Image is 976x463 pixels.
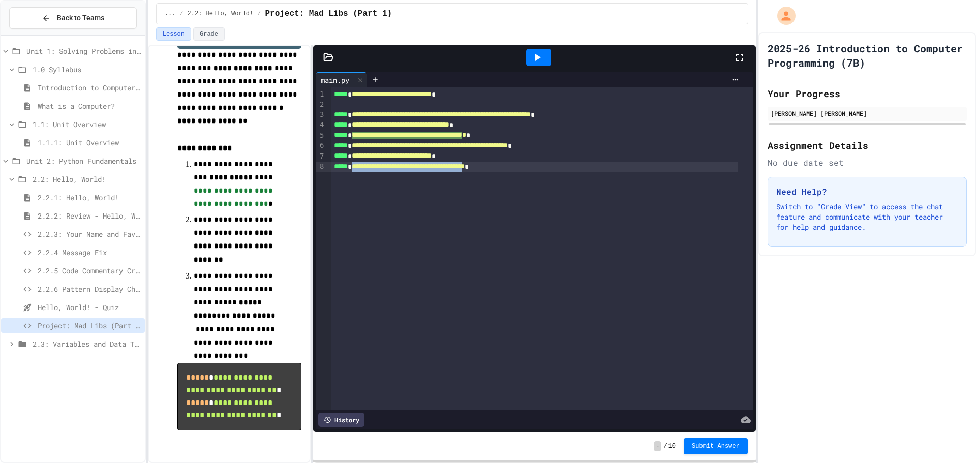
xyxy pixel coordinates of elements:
span: 2.2.3: Your Name and Favorite Movie [38,229,141,239]
span: 2.2.4 Message Fix [38,247,141,258]
span: Unit 1: Solving Problems in Computer Science [26,46,141,56]
span: Unit 2: Python Fundamentals [26,156,141,166]
div: My Account [767,4,798,27]
span: 1.0 Syllabus [33,64,141,75]
h3: Need Help? [776,186,958,198]
span: / [257,10,261,18]
div: No due date set [768,157,967,169]
div: History [318,413,364,427]
span: 2.3: Variables and Data Types [33,338,141,349]
span: 2.2.1: Hello, World! [38,192,141,203]
span: 1.1: Unit Overview [33,119,141,130]
span: 2.2.6 Pattern Display Challenge [38,284,141,294]
span: 2.2: Hello, World! [33,174,141,184]
span: 1.1.1: Unit Overview [38,137,141,148]
div: main.py [316,75,354,85]
span: ... [165,10,176,18]
div: 3 [316,110,326,120]
button: Lesson [156,27,191,41]
span: What is a Computer? [38,101,141,111]
span: / [179,10,183,18]
span: - [654,441,661,451]
div: 2 [316,100,326,110]
div: 1 [316,89,326,100]
h2: Your Progress [768,86,967,101]
div: 8 [316,162,326,172]
h1: 2025-26 Introduction to Computer Programming (7B) [768,41,967,70]
span: Submit Answer [692,442,740,450]
div: [PERSON_NAME] [PERSON_NAME] [771,109,964,118]
span: / [663,442,667,450]
span: 2.2.2: Review - Hello, World! [38,210,141,221]
div: main.py [316,72,367,87]
button: Submit Answer [684,438,748,454]
h2: Assignment Details [768,138,967,152]
div: 5 [316,131,326,141]
span: Hello, World! - Quiz [38,302,141,313]
span: Back to Teams [57,13,104,23]
button: Back to Teams [9,7,137,29]
button: Grade [193,27,225,41]
p: Switch to "Grade View" to access the chat feature and communicate with your teacher for help and ... [776,202,958,232]
span: Project: Mad Libs (Part 1) [38,320,141,331]
div: 4 [316,120,326,130]
span: 10 [668,442,676,450]
span: 2.2.5 Code Commentary Creator [38,265,141,276]
span: Introduction to Computer Programming Syllabus [38,82,141,93]
span: 2.2: Hello, World! [188,10,254,18]
span: Project: Mad Libs (Part 1) [265,8,392,20]
div: 6 [316,141,326,151]
div: 7 [316,151,326,162]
